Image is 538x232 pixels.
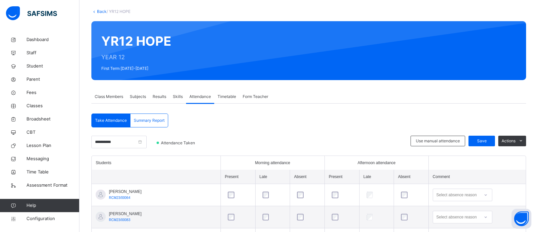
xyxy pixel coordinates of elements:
[26,63,79,70] span: Student
[26,116,79,122] span: Broadsheet
[324,170,359,184] th: Present
[107,9,130,14] span: / YR12 HOPE
[92,156,220,170] th: Students
[26,156,79,162] span: Messaging
[26,129,79,136] span: CBT
[218,94,236,100] span: Timetable
[290,170,325,184] th: Absent
[358,160,396,166] span: Afternoon attendance
[436,211,477,223] div: Select absence reason
[189,94,211,100] span: Attendance
[95,94,123,100] span: Class Members
[109,196,130,200] span: RCM23/00064
[6,6,57,20] img: safsims
[173,94,183,100] span: Skills
[109,218,130,222] span: RCM23/00083
[26,182,79,189] span: Assessment Format
[109,189,142,195] span: [PERSON_NAME]
[243,94,268,100] span: Form Teacher
[130,94,146,100] span: Subjects
[97,9,107,14] a: Back
[473,138,490,144] span: Save
[26,103,79,109] span: Classes
[255,170,290,184] th: Late
[26,36,79,43] span: Dashboard
[134,117,165,123] span: Summary Report
[26,142,79,149] span: Lesson Plan
[26,76,79,83] span: Parent
[26,50,79,56] span: Staff
[160,140,197,146] span: Attendance Taken
[436,189,477,201] div: Select absence reason
[428,170,526,184] th: Comment
[502,138,515,144] span: Actions
[220,170,255,184] th: Present
[394,170,429,184] th: Absent
[359,170,394,184] th: Late
[255,160,290,166] span: Morning attendance
[416,138,460,144] span: Use manual attendance
[26,202,79,209] span: Help
[512,209,531,229] button: Open asap
[109,211,142,217] span: [PERSON_NAME]
[26,89,79,96] span: Fees
[26,169,79,175] span: Time Table
[95,117,127,123] span: Take Attendance
[26,215,79,222] span: Configuration
[153,94,166,100] span: Results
